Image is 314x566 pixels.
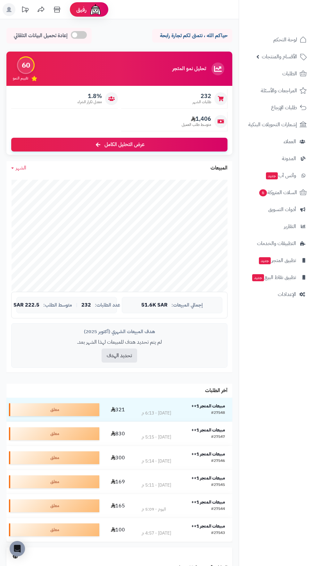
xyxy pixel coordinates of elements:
[171,302,203,308] span: إجمالي المبيعات:
[102,494,134,518] td: 165
[257,239,296,248] span: التطبيقات والخدمات
[10,541,25,556] div: Open Intercom Messenger
[273,35,297,44] span: لوحة التحكم
[271,103,297,112] span: طلبات الإرجاع
[243,134,310,149] a: العملاء
[13,76,28,81] span: تقييم النمو
[102,398,134,422] td: 321
[191,523,225,529] strong: مبيعات المتجر 1++
[243,185,310,200] a: السلات المتروكة6
[261,86,297,95] span: المراجعات والأسئلة
[9,499,99,512] div: معلق
[142,434,171,440] div: [DATE] - 5:15 م
[243,117,310,132] a: إشعارات التحويلات البنكية
[205,388,227,394] h3: آخر الطلبات
[191,403,225,409] strong: مبيعات المتجر 1++
[157,32,227,39] p: حياكم الله ، نتمنى لكم تجارة رابحة
[268,205,296,214] span: أدوات التسويق
[142,410,171,416] div: [DATE] - 6:13 م
[243,100,310,115] a: طلبات الإرجاع
[191,427,225,433] strong: مبيعات المتجر 1++
[252,274,264,281] span: جديد
[270,17,308,30] img: logo-2.png
[9,451,99,464] div: معلق
[78,99,102,105] span: معدل تكرار الشراء
[193,99,211,105] span: طلبات الشهر
[17,3,33,18] a: تحديثات المنصة
[182,115,211,122] span: 1,406
[11,164,26,172] a: الشهر
[142,482,171,488] div: [DATE] - 5:11 م
[211,506,225,513] div: #27544
[278,290,296,299] span: الإعدادات
[265,171,296,180] span: وآتس آب
[102,422,134,446] td: 830
[262,52,297,61] span: الأقسام والمنتجات
[284,137,296,146] span: العملاء
[243,32,310,47] a: لوحة التحكم
[11,138,227,152] a: عرض التحليل الكامل
[13,302,39,308] span: 222.5 SAR
[211,165,227,171] h3: المبيعات
[266,172,278,179] span: جديد
[76,6,87,13] span: رفيق
[182,122,211,127] span: متوسط طلب العميل
[95,302,120,308] span: عدد الطلبات:
[243,253,310,268] a: تطبيق المتجرجديد
[193,93,211,100] span: 232
[89,3,102,16] img: ai-face.png
[9,475,99,488] div: معلق
[102,518,134,542] td: 100
[142,458,171,464] div: [DATE] - 5:14 م
[9,523,99,536] div: معلق
[211,482,225,488] div: #27545
[141,302,168,308] span: 51.6K SAR
[259,188,297,197] span: السلات المتروكة
[9,403,99,416] div: معلق
[9,427,99,440] div: معلق
[191,451,225,457] strong: مبيعات المتجر 1++
[282,154,296,163] span: المدونة
[243,168,310,183] a: وآتس آبجديد
[78,93,102,100] span: 1.8%
[252,273,296,282] span: تطبيق نقاط البيع
[243,202,310,217] a: أدوات التسويق
[243,66,310,81] a: الطلبات
[43,302,72,308] span: متوسط الطلب:
[191,475,225,481] strong: مبيعات المتجر 1++
[211,410,225,416] div: #27548
[102,470,134,494] td: 169
[243,270,310,285] a: تطبيق نقاط البيعجديد
[243,219,310,234] a: التقارير
[14,32,68,39] span: إعادة تحميل البيانات التلقائي
[211,530,225,537] div: #27543
[172,66,206,72] h3: تحليل نمو المتجر
[16,164,26,172] span: الشهر
[259,189,267,196] span: 6
[248,120,297,129] span: إشعارات التحويلات البنكية
[282,69,297,78] span: الطلبات
[259,257,271,264] span: جديد
[81,302,91,308] span: 232
[258,256,296,265] span: تطبيق المتجر
[243,83,310,98] a: المراجعات والأسئلة
[243,236,310,251] a: التطبيقات والخدمات
[243,287,310,302] a: الإعدادات
[191,499,225,505] strong: مبيعات المتجر 1++
[211,458,225,464] div: #27546
[243,151,310,166] a: المدونة
[76,303,78,308] span: |
[211,434,225,440] div: #27547
[16,339,222,346] p: لم يتم تحديد هدف للمبيعات لهذا الشهر بعد.
[16,328,222,335] div: هدف المبيعات الشهري (أكتوبر 2025)
[142,506,166,513] div: اليوم - 5:09 م
[102,446,134,470] td: 300
[284,222,296,231] span: التقارير
[142,530,171,537] div: [DATE] - 4:57 م
[102,349,137,363] button: تحديد الهدف
[104,141,145,148] span: عرض التحليل الكامل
